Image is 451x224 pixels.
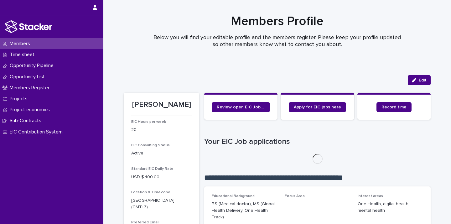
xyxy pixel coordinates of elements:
p: [PERSON_NAME] [131,100,192,109]
span: Educational Background [212,194,255,198]
span: EIC Consulting Status [131,143,170,147]
p: Opportunity Pipeline [7,63,59,69]
span: Location & TimeZone [131,190,170,194]
p: Sub-Contracts [7,118,46,124]
span: Standard EIC Daily Rate [131,167,174,171]
p: Project economics [7,107,55,113]
p: 20 [131,127,192,133]
p: Members Register [7,85,54,91]
p: One Health, digital health, mental health [358,201,423,214]
span: Edit [419,78,427,82]
a: Record time [376,102,412,112]
p: USD $ 400.00 [131,174,192,180]
h1: Your EIC Job applications [204,137,431,146]
p: BS (Medical doctor), MS (Global Health Delivery, One Health Track) [212,201,277,220]
p: EIC Contribution System [7,129,68,135]
p: Below you will find your editable profile and the members register. Please keep your profile upda... [152,34,402,48]
button: Edit [408,75,431,85]
span: EIC Hours per week [131,120,166,124]
span: Review open EIC Jobs here [217,105,265,109]
span: Interest areas [358,194,383,198]
h1: Members Profile [124,14,431,29]
p: Time sheet [7,52,39,58]
p: [GEOGRAPHIC_DATA] (GMT+3) [131,197,192,211]
p: Projects [7,96,33,102]
a: Review open EIC Jobs here [212,102,270,112]
a: Apply for EIC jobs here [289,102,346,112]
span: Focus Area [285,194,305,198]
p: Members [7,41,35,47]
span: Record time [381,105,407,109]
span: Apply for EIC jobs here [294,105,341,109]
p: Opportunity List [7,74,50,80]
img: stacker-logo-white.png [5,20,52,33]
p: Active [131,150,192,157]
